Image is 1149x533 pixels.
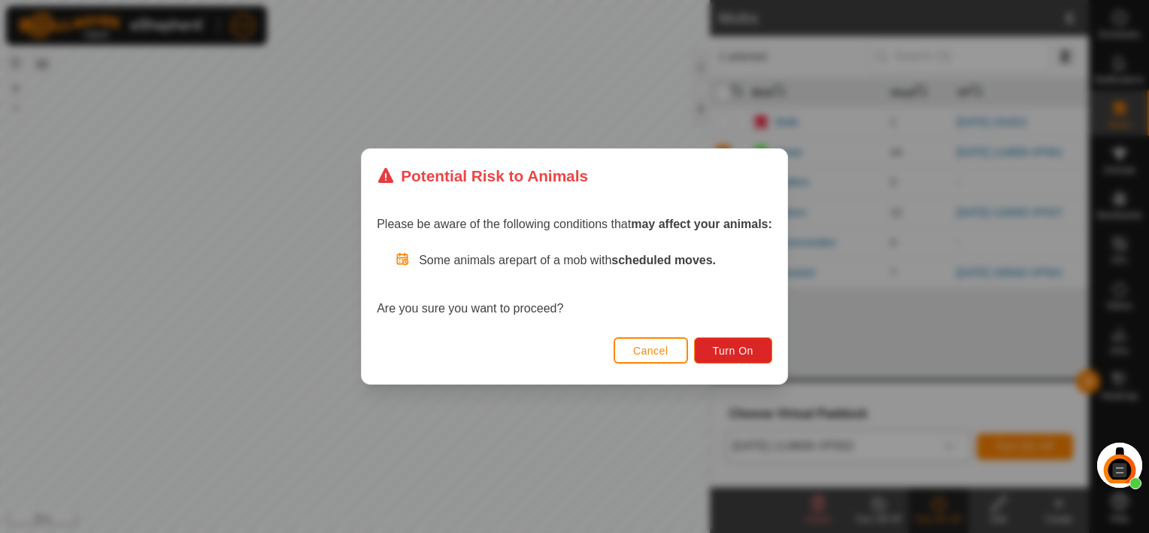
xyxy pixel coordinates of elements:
div: Potential Risk to Animals [377,164,588,187]
strong: scheduled moves. [611,254,716,266]
button: Turn On [694,337,772,364]
div: Are you sure you want to proceed? [377,251,772,318]
span: part of a mob with [516,254,716,266]
p: Some animals are [419,251,772,270]
span: Turn On [713,345,753,357]
button: Cancel [614,337,688,364]
a: Open chat [1097,443,1142,488]
strong: may affect your animals: [631,218,772,230]
span: Please be aware of the following conditions that [377,218,772,230]
span: Cancel [633,345,668,357]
